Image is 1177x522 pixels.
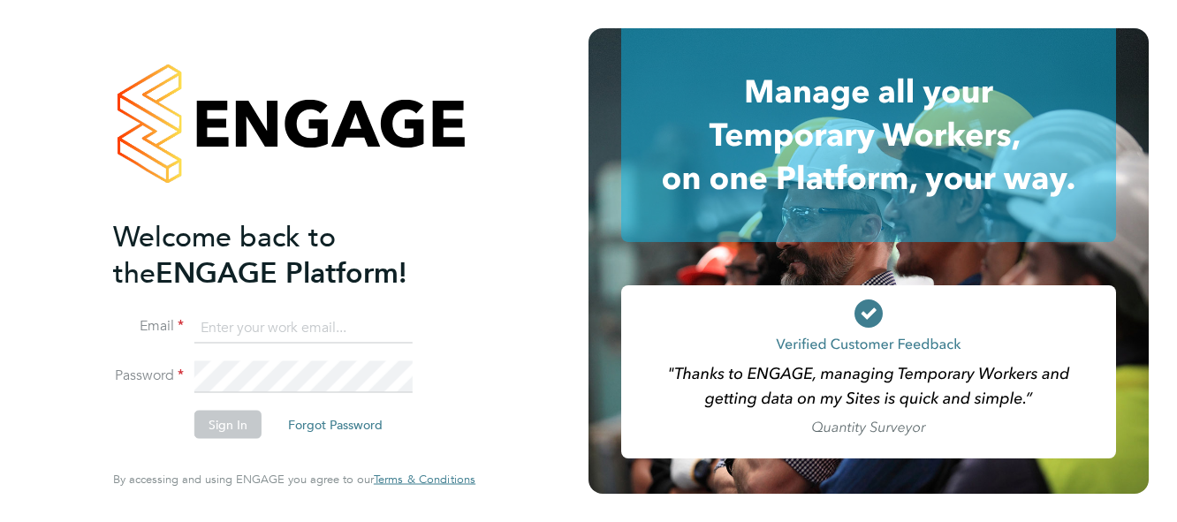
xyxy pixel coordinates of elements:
[194,312,413,344] input: Enter your work email...
[113,367,184,385] label: Password
[113,218,458,291] h2: ENGAGE Platform!
[113,472,475,487] span: By accessing and using ENGAGE you agree to our
[374,473,475,487] a: Terms & Conditions
[113,219,336,290] span: Welcome back to the
[113,317,184,336] label: Email
[194,411,262,439] button: Sign In
[274,411,397,439] button: Forgot Password
[374,472,475,487] span: Terms & Conditions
